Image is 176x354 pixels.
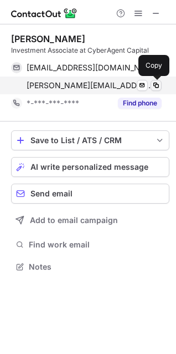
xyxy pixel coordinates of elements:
[30,163,148,171] span: AI write personalized message
[11,184,169,204] button: Send email
[30,189,73,198] span: Send email
[11,237,169,252] button: Find work email
[11,7,77,20] img: ContactOut v5.3.10
[11,45,169,55] div: Investment Associate at CyberAgent Capital
[27,63,153,73] span: [EMAIL_ADDRESS][DOMAIN_NAME]
[118,98,162,109] button: Reveal Button
[11,210,169,230] button: Add to email campaign
[11,259,169,275] button: Notes
[30,216,118,225] span: Add to email campaign
[11,157,169,177] button: AI write personalized message
[11,130,169,150] button: save-profile-one-click
[27,80,153,90] span: [PERSON_NAME][EMAIL_ADDRESS][DOMAIN_NAME]
[29,262,165,272] span: Notes
[30,136,150,145] div: Save to List / ATS / CRM
[29,240,165,250] span: Find work email
[11,33,85,44] div: [PERSON_NAME]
